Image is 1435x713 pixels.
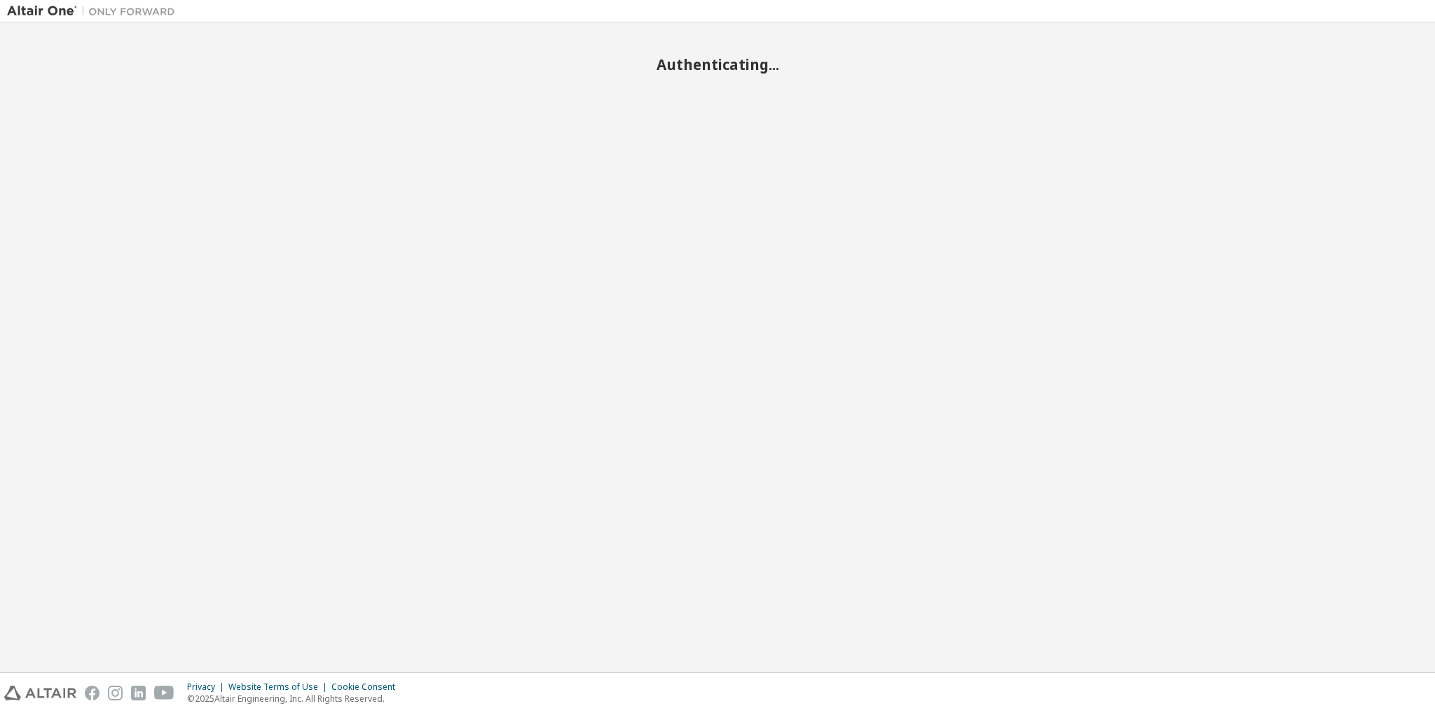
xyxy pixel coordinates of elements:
p: © 2025 Altair Engineering, Inc. All Rights Reserved. [187,693,404,705]
img: facebook.svg [85,686,99,700]
img: youtube.svg [154,686,174,700]
div: Cookie Consent [331,681,404,693]
img: Altair One [7,4,182,18]
div: Privacy [187,681,228,693]
img: altair_logo.svg [4,686,76,700]
div: Website Terms of Use [228,681,331,693]
img: linkedin.svg [131,686,146,700]
img: instagram.svg [108,686,123,700]
h2: Authenticating... [7,55,1428,74]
